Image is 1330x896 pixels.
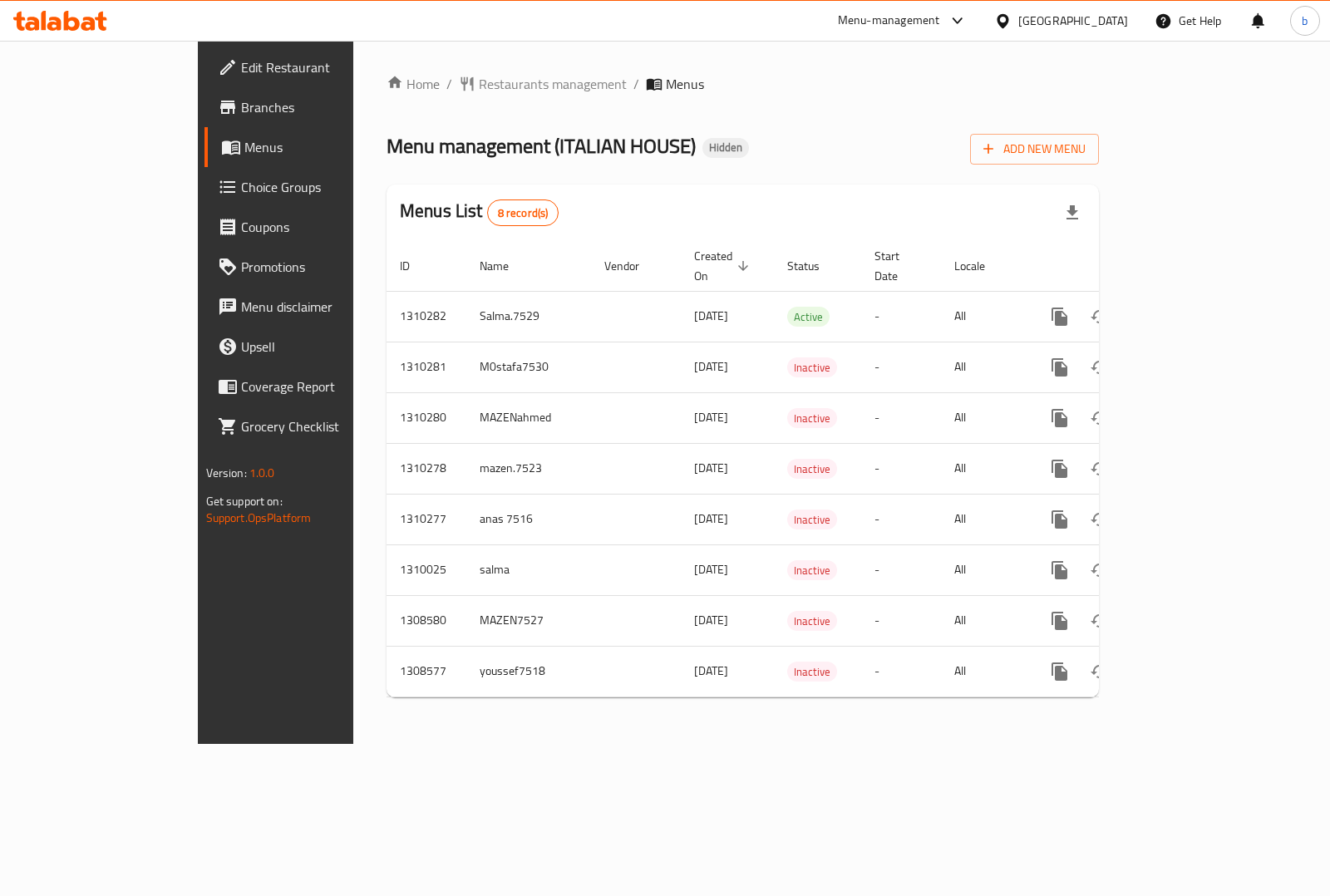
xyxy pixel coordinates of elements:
[787,256,841,276] span: Status
[787,662,837,682] span: Inactive
[787,357,837,377] div: Inactive
[204,287,420,327] a: Menu disclaimer
[983,139,1086,160] span: Add New Menu
[241,257,406,277] span: Promotions
[387,74,1099,94] nav: breadcrumb
[249,462,275,484] span: 1.0.0
[244,137,406,157] span: Menus
[387,494,466,544] td: 1310277
[941,342,1027,392] td: All
[787,409,837,428] span: Inactive
[241,97,406,117] span: Branches
[666,74,704,94] span: Menus
[787,460,837,479] span: Inactive
[861,342,941,392] td: -
[387,241,1213,697] table: enhanced table
[1027,241,1213,292] th: Actions
[1040,601,1080,641] button: more
[206,490,283,512] span: Get support on:
[941,291,1027,342] td: All
[787,408,837,428] div: Inactive
[1040,297,1080,337] button: more
[694,457,728,479] span: [DATE]
[1080,297,1120,337] button: Change Status
[241,217,406,237] span: Coupons
[1018,12,1128,30] div: [GEOGRAPHIC_DATA]
[241,57,406,77] span: Edit Restaurant
[941,443,1027,494] td: All
[787,560,837,580] div: Inactive
[400,199,559,226] h2: Menus List
[1040,347,1080,387] button: more
[970,134,1099,165] button: Add New Menu
[241,177,406,197] span: Choice Groups
[387,595,466,646] td: 1308580
[241,337,406,357] span: Upsell
[206,462,247,484] span: Version:
[861,544,941,595] td: -
[787,510,837,529] div: Inactive
[466,291,591,342] td: Salma.7529
[1080,449,1120,489] button: Change Status
[204,167,420,207] a: Choice Groups
[1302,12,1308,30] span: b
[941,544,1027,595] td: All
[787,561,837,580] span: Inactive
[204,207,420,247] a: Coupons
[466,494,591,544] td: anas 7516
[466,392,591,443] td: MAZENahmed
[204,367,420,406] a: Coverage Report
[1040,398,1080,438] button: more
[466,646,591,697] td: youssef7518
[787,307,830,327] div: Active
[204,327,420,367] a: Upsell
[874,246,921,286] span: Start Date
[694,246,754,286] span: Created On
[694,305,728,327] span: [DATE]
[466,595,591,646] td: MAZEN7527
[1080,500,1120,539] button: Change Status
[1080,347,1120,387] button: Change Status
[204,406,420,446] a: Grocery Checklist
[387,443,466,494] td: 1310278
[387,392,466,443] td: 1310280
[466,544,591,595] td: salma
[459,74,627,94] a: Restaurants management
[861,595,941,646] td: -
[787,459,837,479] div: Inactive
[633,74,639,94] li: /
[941,595,1027,646] td: All
[387,544,466,595] td: 1310025
[1080,652,1120,692] button: Change Status
[1040,652,1080,692] button: more
[838,11,940,31] div: Menu-management
[241,416,406,436] span: Grocery Checklist
[466,443,591,494] td: mazen.7523
[387,291,466,342] td: 1310282
[204,247,420,287] a: Promotions
[861,291,941,342] td: -
[861,443,941,494] td: -
[694,609,728,631] span: [DATE]
[1080,601,1120,641] button: Change Status
[241,297,406,317] span: Menu disclaimer
[387,342,466,392] td: 1310281
[941,392,1027,443] td: All
[861,494,941,544] td: -
[787,358,837,377] span: Inactive
[204,47,420,87] a: Edit Restaurant
[861,392,941,443] td: -
[694,356,728,377] span: [DATE]
[702,140,749,155] span: Hidden
[787,308,830,327] span: Active
[1040,500,1080,539] button: more
[387,646,466,697] td: 1308577
[787,510,837,529] span: Inactive
[941,494,1027,544] td: All
[1040,449,1080,489] button: more
[1080,398,1120,438] button: Change Status
[1080,550,1120,590] button: Change Status
[787,611,837,631] div: Inactive
[480,256,530,276] span: Name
